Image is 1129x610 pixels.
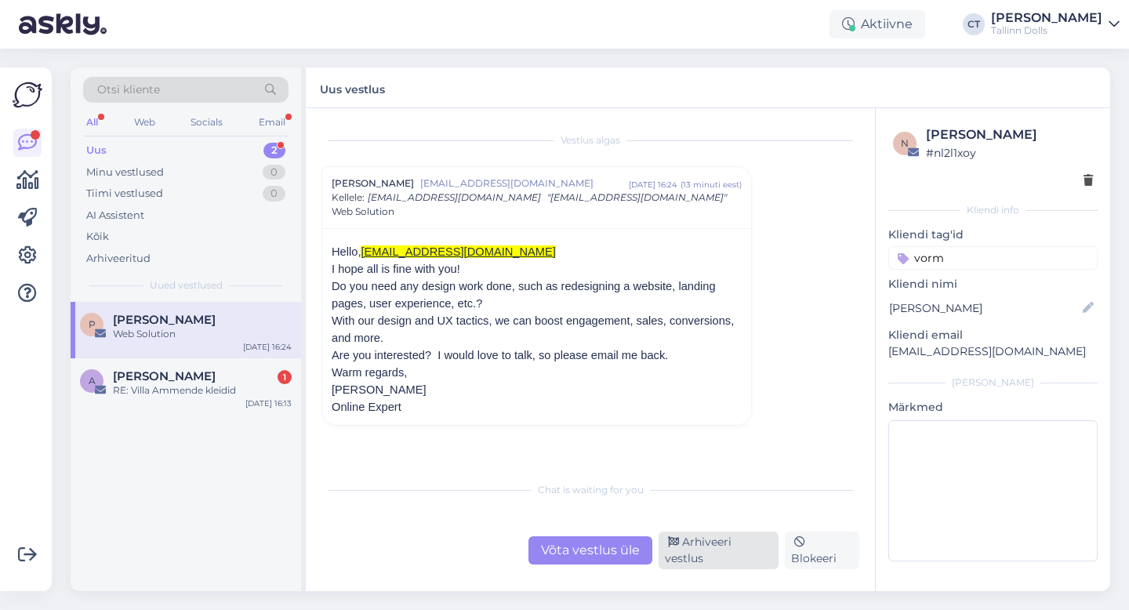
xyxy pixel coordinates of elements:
[888,399,1098,416] p: Märkmed
[150,278,223,292] span: Uued vestlused
[86,229,109,245] div: Kõik
[13,80,42,110] img: Askly Logo
[332,278,742,312] p: Do you need any design work done, such as redesigning a website, landing pages, user experience, ...
[332,364,742,381] p: Warm regards,
[113,327,292,341] div: Web Solution
[528,536,652,565] div: Võta vestlus üle
[332,191,365,203] span: Kellele :
[926,144,1093,162] div: # nl2l1xoy
[888,246,1098,270] input: Lisa tag
[888,376,1098,390] div: [PERSON_NAME]
[547,191,727,203] span: "[EMAIL_ADDRESS][DOMAIN_NAME]"
[86,186,163,202] div: Tiimi vestlused
[263,143,285,158] div: 2
[332,243,742,260] p: Hello,
[991,24,1102,37] div: Tallinn Dolls
[963,13,985,35] div: CT
[97,82,160,98] span: Otsi kliente
[681,179,742,191] div: ( 13 minuti eest )
[332,381,742,398] p: [PERSON_NAME]
[368,191,541,203] span: [EMAIL_ADDRESS][DOMAIN_NAME]
[888,276,1098,292] p: Kliendi nimi
[361,245,555,258] span: [EMAIL_ADDRESS][DOMAIN_NAME]
[332,347,742,364] p: Are you interested? I would love to talk, so please email me back.
[86,208,144,223] div: AI Assistent
[263,186,285,202] div: 0
[113,383,292,398] div: RE: Villa Ammende kleidid
[83,112,101,133] div: All
[889,300,1080,317] input: Lisa nimi
[991,12,1102,24] div: [PERSON_NAME]
[86,251,151,267] div: Arhiveeritud
[321,133,859,147] div: Vestlus algas
[888,327,1098,343] p: Kliendi email
[320,77,385,98] label: Uus vestlus
[659,532,779,569] div: Arhiveeri vestlus
[278,370,292,384] div: 1
[263,165,285,180] div: 0
[187,112,226,133] div: Socials
[243,341,292,353] div: [DATE] 16:24
[332,176,414,191] span: [PERSON_NAME]
[901,137,909,149] span: n
[888,227,1098,243] p: Kliendi tag'id
[245,398,292,409] div: [DATE] 16:13
[89,318,96,330] span: P
[888,343,1098,360] p: [EMAIL_ADDRESS][DOMAIN_NAME]
[332,260,742,278] p: I hope all is fine with you!
[89,375,96,387] span: A
[629,179,677,191] div: [DATE] 16:24
[785,532,859,569] div: Blokeeri
[256,112,289,133] div: Email
[131,112,158,133] div: Web
[888,203,1098,217] div: Kliendi info
[113,313,216,327] span: Pooja Sharma
[926,125,1093,144] div: [PERSON_NAME]
[113,369,216,383] span: Anneli Popova
[332,205,394,219] span: Web Solution
[332,312,742,347] p: With our design and UX tactics, we can boost engagement, sales, conversions, and more.
[830,10,925,38] div: Aktiivne
[86,165,164,180] div: Minu vestlused
[420,176,629,191] span: [EMAIL_ADDRESS][DOMAIN_NAME]
[86,143,107,158] div: Uus
[991,12,1120,37] a: [PERSON_NAME]Tallinn Dolls
[321,483,859,497] div: Chat is waiting for you
[332,398,742,416] p: Online Expert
